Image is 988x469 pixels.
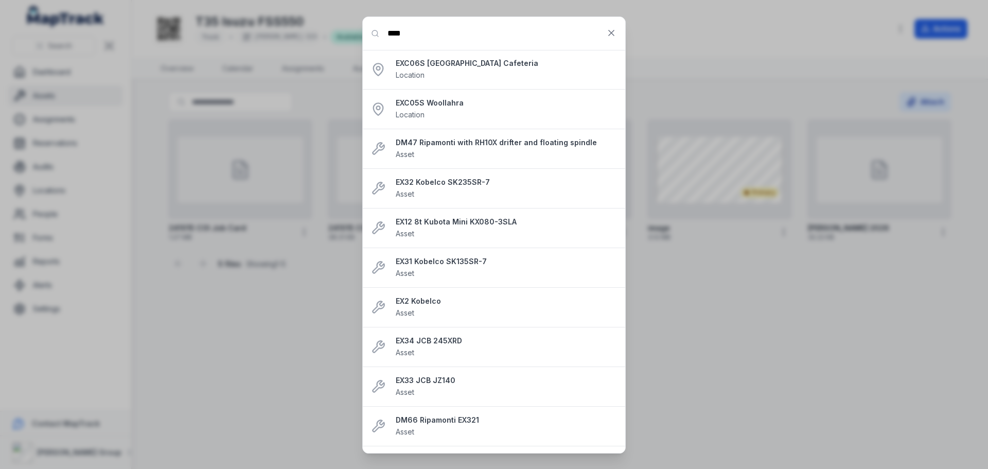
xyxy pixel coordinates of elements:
a: EX31 Kobelco SK135SR-7Asset [396,256,617,279]
span: Asset [396,189,414,198]
span: Location [396,110,425,119]
a: EX32 Kobelco SK235SR-7Asset [396,177,617,200]
strong: DM66 Ripamonti EX321 [396,415,617,425]
a: EXC06S [GEOGRAPHIC_DATA] CafeteriaLocation [396,58,617,81]
a: EX33 JCB JZ140Asset [396,375,617,398]
strong: EX2 Kobelco [396,296,617,306]
strong: DM47 Ripamonti with RH10X drifter and floating spindle [396,137,617,148]
a: EX12 8t Kubota Mini KX080-3SLAAsset [396,217,617,239]
span: Asset [396,348,414,357]
span: Asset [396,308,414,317]
strong: EX33 JCB JZ140 [396,375,617,386]
a: DM66 Ripamonti EX321Asset [396,415,617,438]
span: Asset [396,269,414,277]
strong: EXC05S Woollahra [396,98,617,108]
a: EXC05S WoollahraLocation [396,98,617,120]
strong: EX31 Kobelco SK135SR-7 [396,256,617,267]
span: Asset [396,388,414,396]
a: EX34 JCB 245XRDAsset [396,336,617,358]
strong: EX32 Kobelco SK235SR-7 [396,177,617,187]
strong: EX34 JCB 245XRD [396,336,617,346]
span: Asset [396,427,414,436]
a: EX2 KobelcoAsset [396,296,617,319]
span: Asset [396,229,414,238]
span: Asset [396,150,414,159]
strong: EX12 8t Kubota Mini KX080-3SLA [396,217,617,227]
span: Location [396,71,425,79]
a: DM47 Ripamonti with RH10X drifter and floating spindleAsset [396,137,617,160]
strong: EXC06S [GEOGRAPHIC_DATA] Cafeteria [396,58,617,68]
